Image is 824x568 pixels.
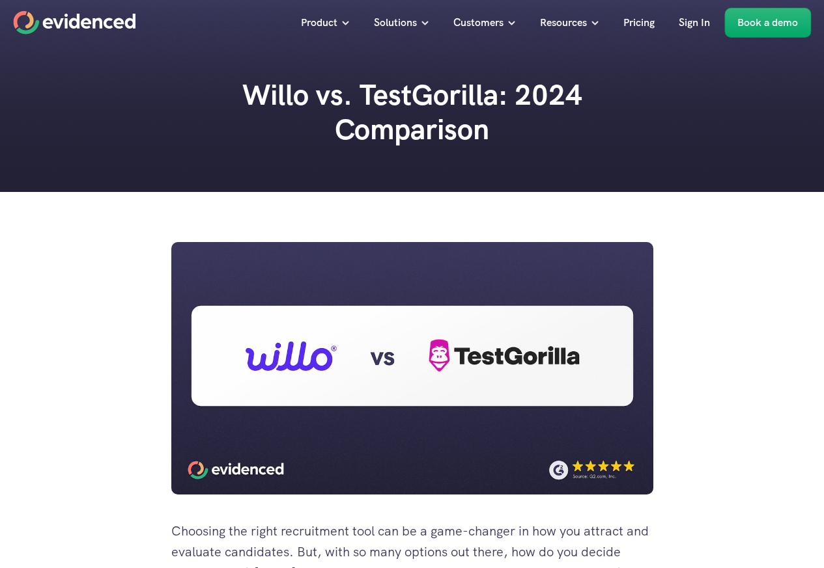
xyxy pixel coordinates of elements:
h2: Willo vs. TestGorilla: 2024 Comparison [217,78,608,147]
a: Pricing [614,8,664,38]
p: Book a demo [737,14,798,31]
p: Pricing [623,14,655,31]
p: Sign In [679,14,710,31]
a: Book a demo [724,8,811,38]
a: Sign In [669,8,720,38]
p: Resources [540,14,587,31]
a: Home [13,11,135,34]
p: Solutions [374,14,417,31]
p: Customers [453,14,504,31]
img: Willo Vs TestGorilla [171,242,653,494]
p: Product [301,14,337,31]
